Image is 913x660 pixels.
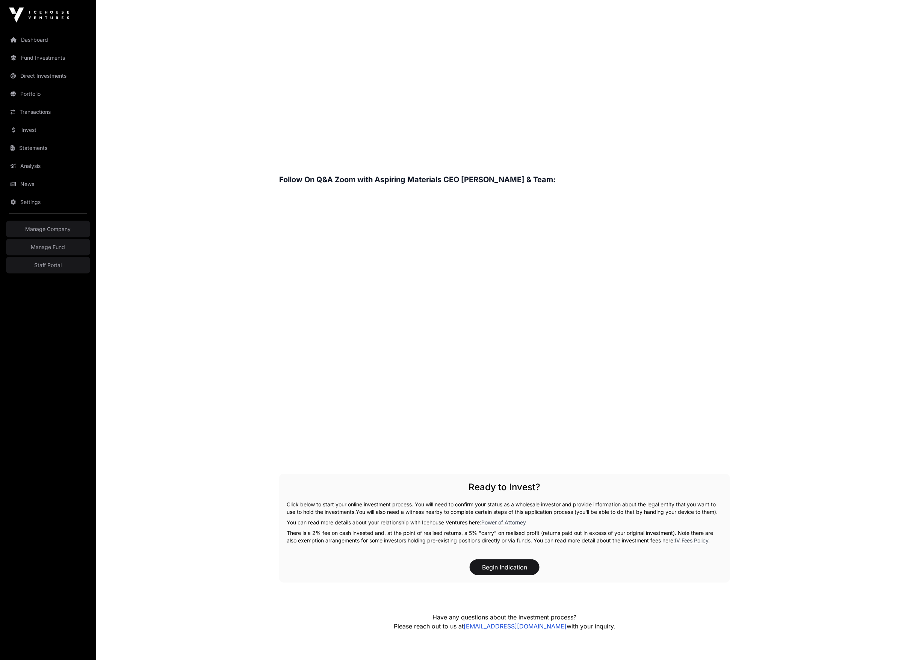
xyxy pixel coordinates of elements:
a: Direct Investments [6,68,90,84]
a: Dashboard [6,32,90,48]
a: Analysis [6,158,90,174]
a: Statements [6,140,90,156]
p: Click below to start your online investment process. You will need to confirm your status as a wh... [287,501,723,516]
button: Begin Indication [470,559,540,575]
a: Invest [6,122,90,138]
p: There is a 2% fee on cash invested and, at the point of realised returns, a 5% "carry" on realise... [287,529,723,544]
a: Staff Portal [6,257,90,273]
a: Settings [6,194,90,210]
h3: Follow On Q&A Zoom with Aspiring Materials CEO [PERSON_NAME] & Team: [279,174,730,186]
img: Icehouse Ventures Logo [9,8,69,23]
iframe: Aspiring Materials - Zoom Q&A Recording [279,190,730,444]
a: Transactions [6,104,90,120]
a: [EMAIL_ADDRESS][DOMAIN_NAME] [464,622,567,630]
span: You will also need a witness nearby to complete certain steps of this application process (you'll... [356,509,718,515]
iframe: Chat Widget [875,624,913,660]
a: Portfolio [6,86,90,102]
a: Power of Attorney [481,519,526,526]
a: Fund Investments [6,50,90,66]
a: Manage Fund [6,239,90,255]
a: News [6,176,90,192]
p: You can read more details about your relationship with Icehouse Ventures here: [287,519,723,526]
a: Manage Company [6,221,90,237]
p: Have any questions about the investment process? Please reach out to us at with your inquiry. [336,613,674,631]
a: IV Fees Policy [675,537,709,544]
h2: Ready to Invest? [287,481,723,493]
